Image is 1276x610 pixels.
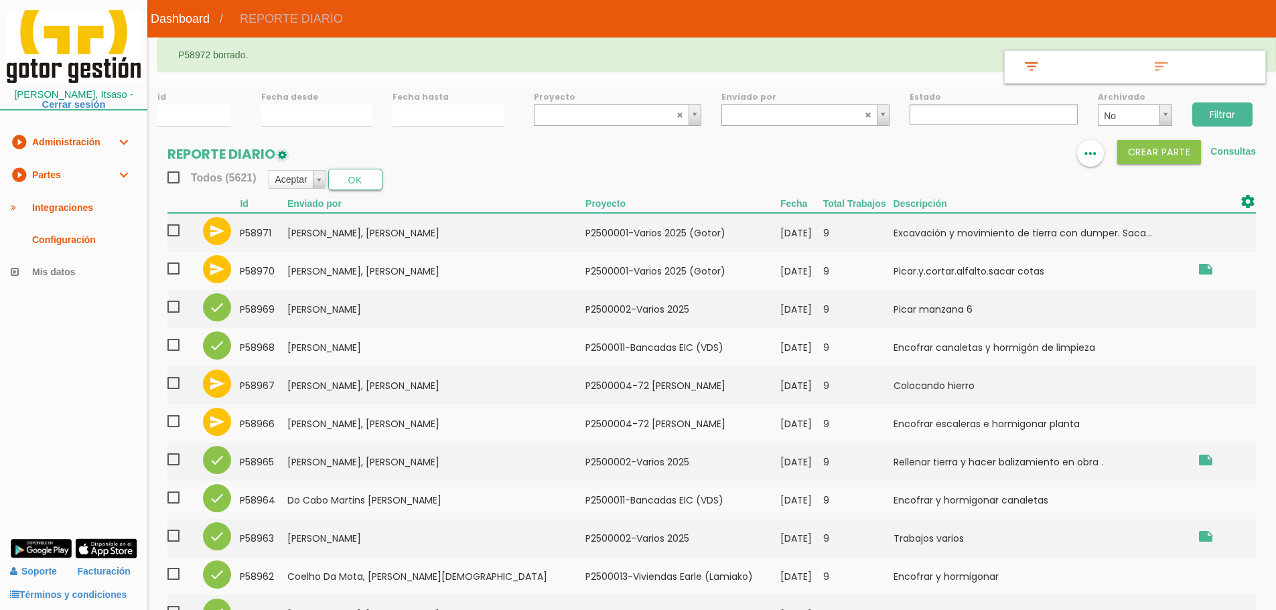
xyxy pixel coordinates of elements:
td: P2500011-Bancadas EIC (VDS) [585,328,780,366]
i: check [209,337,225,354]
td: 9 [823,557,894,595]
td: Excavación y movimiento de tierra con dumper. Saca... [894,213,1190,252]
i: send [209,414,225,430]
td: P2500004-72 [PERSON_NAME] [585,404,780,443]
td: Encofrar y hormigonar canaletas [894,481,1190,519]
i: check [209,490,225,506]
td: 9 [823,252,894,290]
td: [PERSON_NAME] [287,519,585,557]
i: Obra carretera Zarautz [1198,528,1214,544]
a: filter_list [1005,51,1135,83]
i: check [209,299,225,315]
label: Fecha desde [261,91,372,102]
td: Colocando hierro [894,366,1190,404]
td: [PERSON_NAME], [PERSON_NAME] [287,443,585,481]
td: [DATE] [780,366,823,404]
td: [DATE] [780,328,823,366]
img: itcons-logo [7,10,141,83]
td: P2500001-Varios 2025 (Gotor) [585,252,780,290]
button: OK [328,169,382,190]
td: [DATE] [780,519,823,557]
td: 9 [823,519,894,557]
td: [PERSON_NAME], [PERSON_NAME] [287,404,585,443]
td: 9 [823,290,894,328]
i: send [209,261,225,277]
i: more_horiz [1082,140,1099,167]
td: 9 [823,443,894,481]
td: Picar manzana 6 [894,290,1190,328]
button: × [1257,47,1266,61]
a: Facturación [78,560,131,583]
td: Do Cabo Martins [PERSON_NAME] [287,481,585,519]
label: Proyecto [534,91,702,102]
th: Proyecto [585,194,780,213]
a: Consultas [1210,146,1256,157]
button: Crear PARTE [1117,140,1202,164]
span: Todos (5621) [167,169,257,186]
td: [DATE] [780,557,823,595]
th: Descripción [894,194,1190,213]
td: Encofrar escaleras e hormigonar planta [894,404,1190,443]
th: Total Trabajos [823,194,894,213]
td: 9 [823,481,894,519]
td: [DATE] [780,443,823,481]
td: [DATE] [780,290,823,328]
span: REPORTE DIARIO [230,2,353,35]
i: send [209,223,225,239]
i: play_circle_filled [11,159,27,191]
td: P2500011-Bancadas EIC (VDS) [585,481,780,519]
td: P2500002-Varios 2025 [585,519,780,557]
h2: REPORTE DIARIO [167,147,289,161]
label: Fecha hasta [393,91,504,102]
a: No [1098,104,1172,126]
img: app-store.png [75,538,137,558]
td: P2500004-72 [PERSON_NAME] [585,366,780,404]
img: google-play.png [10,538,72,558]
td: [DATE] [780,481,823,519]
td: [DATE] [780,252,823,290]
a: Soporte [10,566,57,577]
i: sort [1151,58,1172,76]
i: Obra Zarautz [1198,452,1214,468]
td: Rellenar tierra y hacer balizamiento en obra . [894,443,1190,481]
i: check [209,452,225,468]
td: [PERSON_NAME], [PERSON_NAME] [287,366,585,404]
span: No [1104,105,1153,127]
td: Encofrar y hormigonar [894,557,1190,595]
td: 9 [823,213,894,252]
th: Fecha [780,194,823,213]
td: [PERSON_NAME], [PERSON_NAME] [287,252,585,290]
td: 9 [823,328,894,366]
td: P2500013-Viviendas Earle (Lamiako) [585,557,780,595]
i: expand_more [115,126,131,158]
a: Crear PARTE [1117,146,1202,157]
td: 58966 [240,404,287,443]
a: Términos y condiciones [10,589,127,600]
i: expand_more [115,159,131,191]
td: [PERSON_NAME], [PERSON_NAME] [287,213,585,252]
div: P58972 borrado. [157,37,1276,72]
a: sort [1135,51,1265,83]
label: Estado [910,91,1078,102]
th: Enviado por [287,194,585,213]
td: P2500002-Varios 2025 [585,290,780,328]
i: filter_list [1021,58,1042,76]
td: 58967 [240,366,287,404]
a: Cerrar sesión [42,99,106,110]
td: 58969 [240,290,287,328]
td: Trabajos varios [894,519,1190,557]
td: P2500001-Varios 2025 (Gotor) [585,213,780,252]
td: [DATE] [780,213,823,252]
td: 58962 [240,557,287,595]
td: 9 [823,404,894,443]
i: play_circle_filled [11,126,27,158]
td: 9 [823,366,894,404]
i: Aranguren [1198,261,1214,277]
td: 58965 [240,443,287,481]
i: settings [1240,194,1256,210]
td: P2500002-Varios 2025 [585,443,780,481]
i: send [209,376,225,392]
label: Archivado [1098,91,1172,102]
td: Picar.y.cortar.alfalto.sacar cotas [894,252,1190,290]
i: check [209,528,225,544]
